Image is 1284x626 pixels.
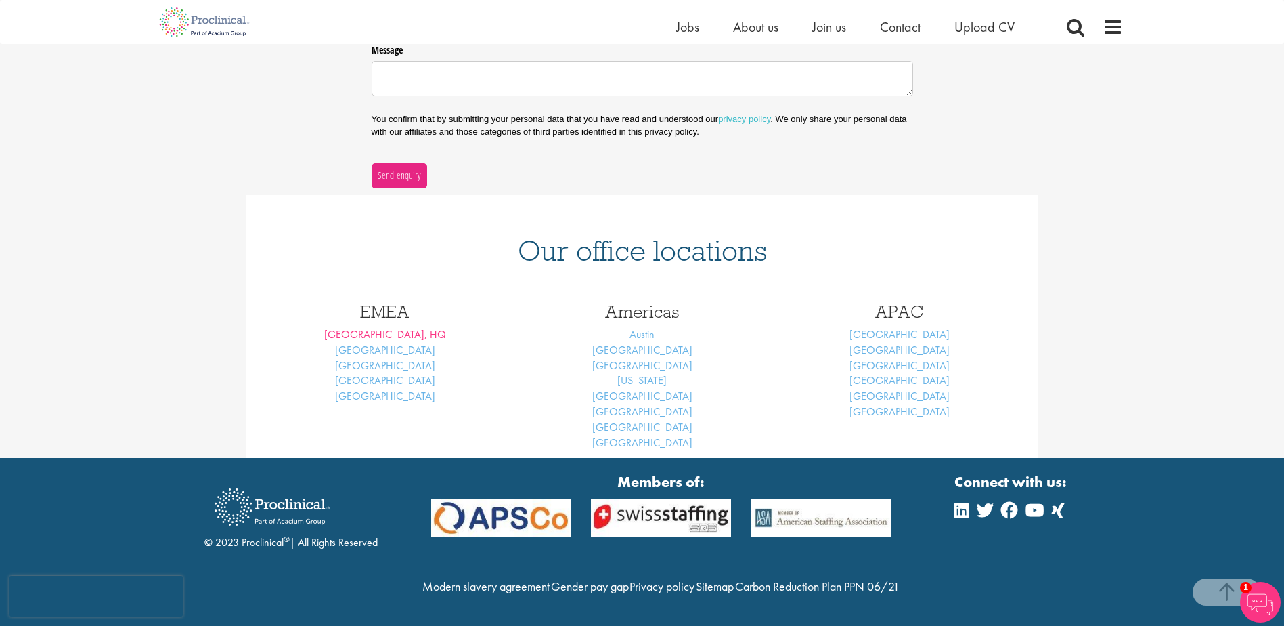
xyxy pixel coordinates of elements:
[849,404,950,419] a: [GEOGRAPHIC_DATA]
[849,373,950,388] a: [GEOGRAPHIC_DATA]
[1240,582,1252,593] span: 1
[592,343,692,357] a: [GEOGRAPHIC_DATA]
[592,436,692,450] a: [GEOGRAPHIC_DATA]
[592,358,692,373] a: [GEOGRAPHIC_DATA]
[849,327,950,341] a: [GEOGRAPHIC_DATA]
[9,576,183,617] iframe: reCAPTCHA
[781,303,1018,320] h3: APAC
[335,389,435,403] a: [GEOGRAPHIC_DATA]
[733,18,778,36] a: About us
[581,499,741,537] img: APSCo
[1240,582,1281,623] img: Chatbot
[741,499,902,537] img: APSCo
[735,579,900,594] a: Carbon Reduction Plan PPN 06/21
[592,404,692,419] a: [GEOGRAPHIC_DATA]
[372,163,427,188] button: Send enquiry
[880,18,921,36] a: Contact
[696,579,734,594] a: Sitemap
[954,18,1015,36] a: Upload CV
[431,472,891,493] strong: Members of:
[524,303,761,320] h3: Americas
[335,358,435,373] a: [GEOGRAPHIC_DATA]
[551,579,629,594] a: Gender pay gap
[377,168,421,183] span: Send enquiry
[812,18,846,36] a: Join us
[676,18,699,36] a: Jobs
[954,472,1069,493] strong: Connect with us:
[204,478,378,551] div: © 2023 Proclinical | All Rights Reserved
[421,499,581,537] img: APSCo
[422,579,550,594] a: Modern slavery agreement
[849,358,950,373] a: [GEOGRAPHIC_DATA]
[204,479,340,535] img: Proclinical Recruitment
[849,343,950,357] a: [GEOGRAPHIC_DATA]
[335,373,435,388] a: [GEOGRAPHIC_DATA]
[629,327,655,341] a: Austin
[629,579,694,594] a: Privacy policy
[335,343,435,357] a: [GEOGRAPHIC_DATA]
[267,303,504,320] h3: EMEA
[324,327,446,341] a: [GEOGRAPHIC_DATA], HQ
[617,373,667,388] a: [US_STATE]
[267,236,1018,266] h1: Our office locations
[372,113,913,138] p: You confirm that by submitting your personal data that you have read and understood our . We only...
[718,114,770,124] a: privacy policy
[849,389,950,403] a: [GEOGRAPHIC_DATA]
[592,389,692,403] a: [GEOGRAPHIC_DATA]
[372,39,913,57] label: Message
[284,534,290,545] sup: ®
[592,420,692,434] a: [GEOGRAPHIC_DATA]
